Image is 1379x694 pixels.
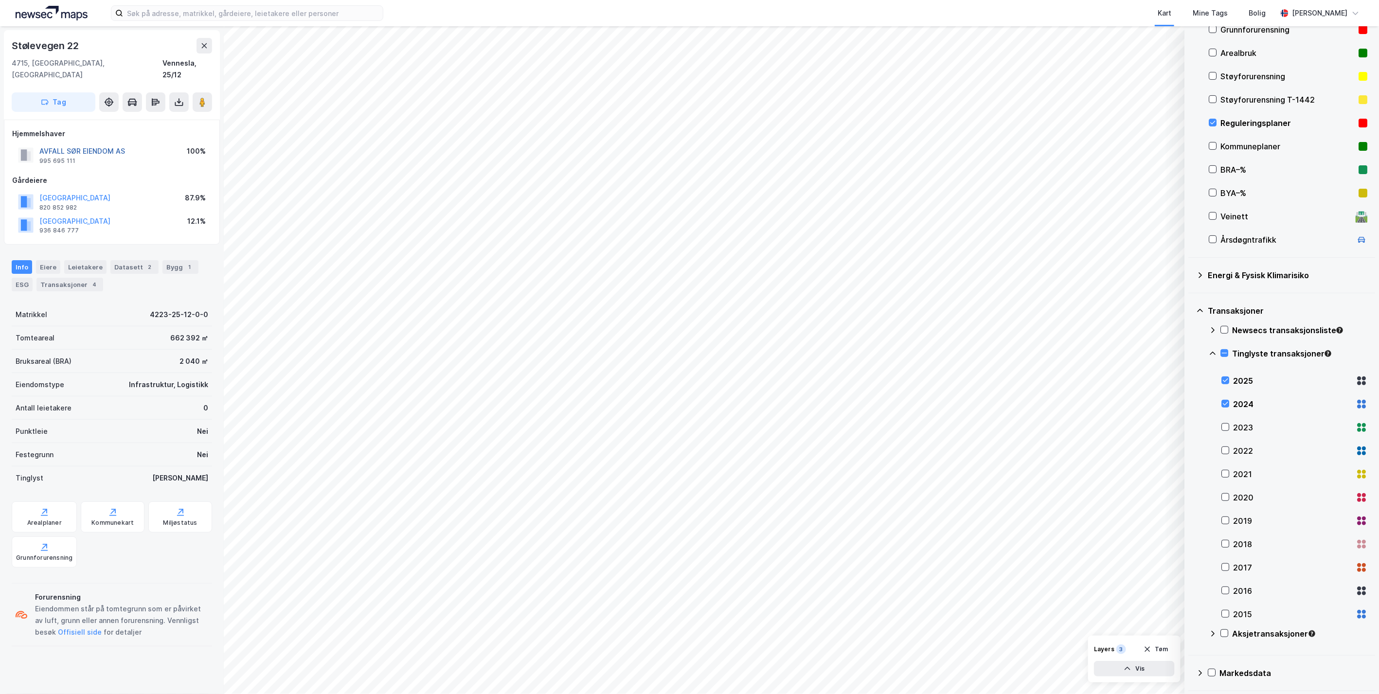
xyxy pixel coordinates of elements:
[1233,375,1352,387] div: 2025
[27,519,62,527] div: Arealplaner
[1233,422,1352,433] div: 2023
[12,278,33,291] div: ESG
[1220,164,1355,176] div: BRA–%
[1219,667,1367,679] div: Markedsdata
[179,356,208,367] div: 2 040 ㎡
[110,260,159,274] div: Datasett
[197,426,208,437] div: Nei
[1220,211,1352,222] div: Veinett
[16,6,88,20] img: logo.a4113a55bc3d86da70a041830d287a7e.svg
[16,402,72,414] div: Antall leietakere
[1233,492,1352,503] div: 2020
[1233,538,1352,550] div: 2018
[16,426,48,437] div: Punktleie
[1233,398,1352,410] div: 2024
[12,57,162,81] div: 4715, [GEOGRAPHIC_DATA], [GEOGRAPHIC_DATA]
[16,309,47,320] div: Matrikkel
[1220,141,1355,152] div: Kommuneplaner
[123,6,383,20] input: Søk på adresse, matrikkel, gårdeiere, leietakere eller personer
[1220,234,1352,246] div: Årsdøgntrafikk
[1232,628,1367,640] div: Aksjetransaksjoner
[1355,210,1368,223] div: 🛣️
[12,260,32,274] div: Info
[187,145,206,157] div: 100%
[1116,644,1126,654] div: 3
[162,57,212,81] div: Vennesla, 25/12
[16,379,64,391] div: Eiendomstype
[1220,117,1355,129] div: Reguleringsplaner
[162,260,198,274] div: Bygg
[1137,641,1175,657] button: Tøm
[36,260,60,274] div: Eiere
[1220,187,1355,199] div: BYA–%
[1094,645,1114,653] div: Layers
[36,278,103,291] div: Transaksjoner
[91,519,134,527] div: Kommunekart
[1324,349,1332,358] div: Tooltip anchor
[35,603,208,638] div: Eiendommen står på tomtegrunn som er påvirket av luft, grunn eller annen forurensning. Vennligst ...
[145,262,155,272] div: 2
[1232,324,1367,336] div: Newsecs transaksjonsliste
[1292,7,1348,19] div: [PERSON_NAME]
[163,519,197,527] div: Miljøstatus
[185,192,206,204] div: 87.9%
[12,38,80,53] div: Stølevegen 22
[1233,445,1352,457] div: 2022
[197,449,208,461] div: Nei
[39,227,79,234] div: 936 846 777
[1233,562,1352,573] div: 2017
[1232,348,1367,359] div: Tinglyste transaksjoner
[1249,7,1266,19] div: Bolig
[1220,71,1355,82] div: Støyforurensning
[16,472,43,484] div: Tinglyst
[1233,515,1352,527] div: 2019
[129,379,208,391] div: Infrastruktur, Logistikk
[150,309,208,320] div: 4223-25-12-0-0
[187,215,206,227] div: 12.1%
[16,332,54,344] div: Tomteareal
[1233,585,1352,597] div: 2016
[12,92,95,112] button: Tag
[1208,269,1367,281] div: Energi & Fysisk Klimarisiko
[1335,326,1344,335] div: Tooltip anchor
[1233,468,1352,480] div: 2021
[1233,608,1352,620] div: 2015
[12,128,212,140] div: Hjemmelshaver
[90,280,99,289] div: 4
[185,262,195,272] div: 1
[1158,7,1171,19] div: Kart
[16,449,54,461] div: Festegrunn
[12,175,212,186] div: Gårdeiere
[1094,661,1175,676] button: Vis
[152,472,208,484] div: [PERSON_NAME]
[16,356,72,367] div: Bruksareal (BRA)
[1208,305,1367,317] div: Transaksjoner
[1330,647,1379,694] div: Kontrollprogram for chat
[203,402,208,414] div: 0
[1220,94,1355,106] div: Støyforurensning T-1442
[35,591,208,603] div: Forurensning
[1193,7,1228,19] div: Mine Tags
[39,157,75,165] div: 995 695 111
[16,554,72,562] div: Grunnforurensning
[1220,24,1355,36] div: Grunnforurensning
[64,260,107,274] div: Leietakere
[1220,47,1355,59] div: Arealbruk
[170,332,208,344] div: 662 392 ㎡
[39,204,77,212] div: 820 852 982
[1307,629,1316,638] div: Tooltip anchor
[1330,647,1379,694] iframe: Chat Widget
